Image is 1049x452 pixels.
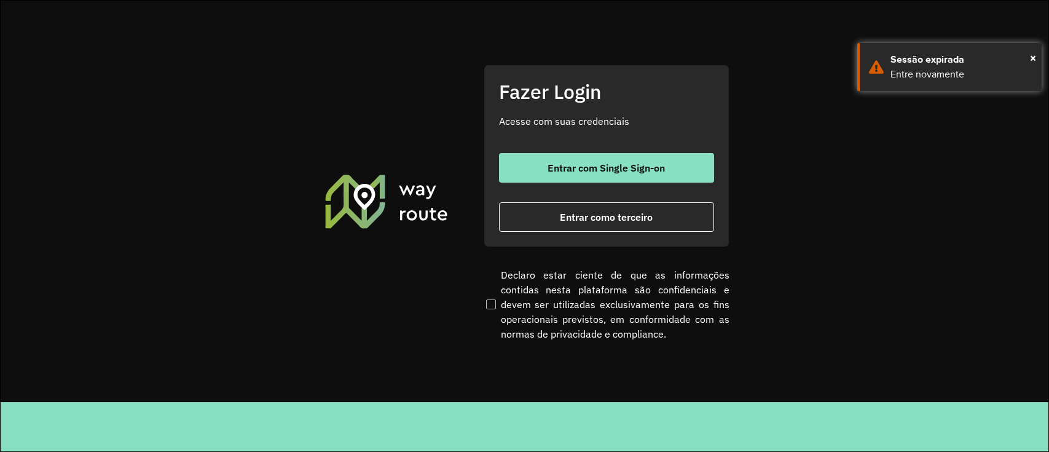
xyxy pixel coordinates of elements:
[323,173,450,229] img: Roteirizador AmbevTech
[560,212,653,222] span: Entrar como terceiro
[499,80,714,103] h2: Fazer Login
[890,67,1032,82] div: Entre novamente
[1030,49,1036,67] span: ×
[499,153,714,183] button: button
[548,163,665,173] span: Entrar com Single Sign-on
[484,268,729,341] label: Declaro estar ciente de que as informações contidas nesta plataforma são confidenciais e devem se...
[499,202,714,232] button: button
[1030,49,1036,67] button: Close
[499,114,714,129] p: Acesse com suas credenciais
[890,52,1032,67] div: Sessão expirada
